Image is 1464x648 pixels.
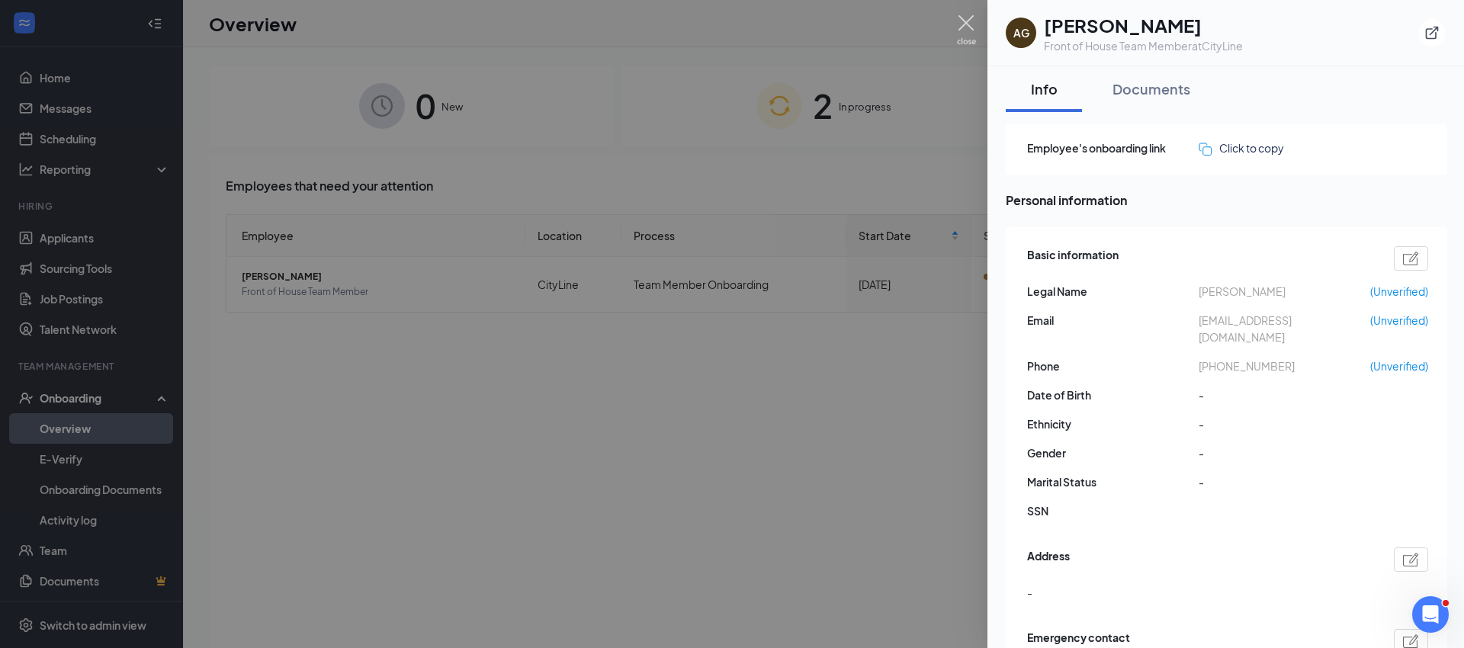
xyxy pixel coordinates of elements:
[1370,358,1428,374] span: (Unverified)
[1199,473,1370,490] span: -
[1027,547,1070,572] span: Address
[1006,191,1447,210] span: Personal information
[1027,473,1199,490] span: Marital Status
[1027,584,1032,601] span: -
[1112,79,1190,98] div: Documents
[1199,312,1370,345] span: [EMAIL_ADDRESS][DOMAIN_NAME]
[1027,283,1199,300] span: Legal Name
[1027,246,1119,271] span: Basic information
[1199,143,1212,156] img: click-to-copy.71757273a98fde459dfc.svg
[1044,12,1243,38] h1: [PERSON_NAME]
[1027,444,1199,461] span: Gender
[1027,387,1199,403] span: Date of Birth
[1044,38,1243,53] div: Front of House Team Member at CityLine
[1199,358,1370,374] span: [PHONE_NUMBER]
[1199,387,1370,403] span: -
[1027,415,1199,432] span: Ethnicity
[1418,19,1446,47] button: ExternalLink
[1199,444,1370,461] span: -
[1027,312,1199,329] span: Email
[1027,358,1199,374] span: Phone
[1013,25,1029,40] div: AG
[1199,283,1370,300] span: [PERSON_NAME]
[1021,79,1067,98] div: Info
[1370,283,1428,300] span: (Unverified)
[1199,140,1284,156] button: Click to copy
[1199,415,1370,432] span: -
[1370,312,1428,329] span: (Unverified)
[1027,502,1199,519] span: SSN
[1424,25,1440,40] svg: ExternalLink
[1412,596,1449,633] iframe: Intercom live chat
[1027,140,1199,156] span: Employee's onboarding link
